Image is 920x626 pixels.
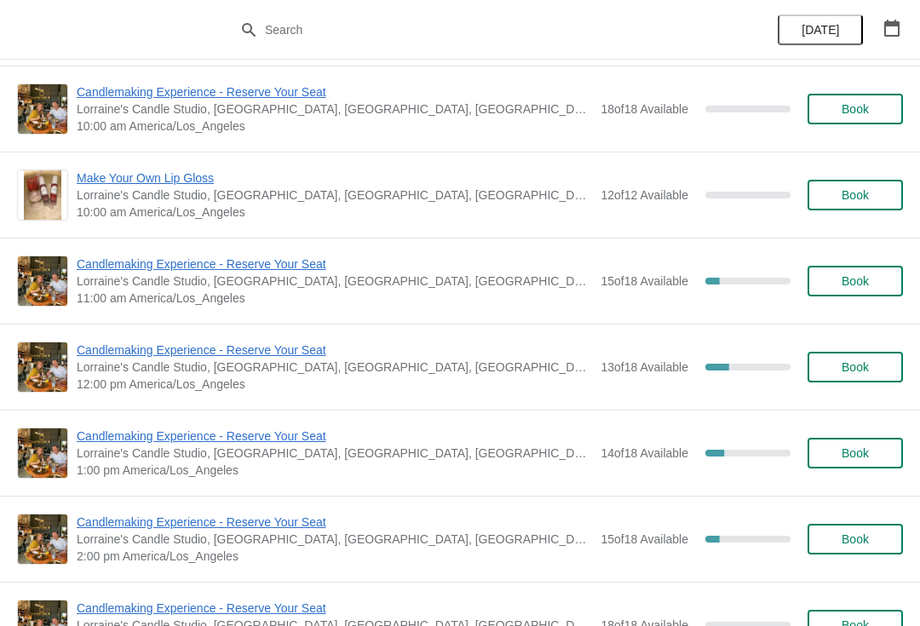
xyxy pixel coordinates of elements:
[808,180,903,210] button: Book
[77,290,592,307] span: 11:00 am America/Los_Angeles
[18,256,67,306] img: Candlemaking Experience - Reserve Your Seat | Lorraine's Candle Studio, Market Street, Pacific Be...
[77,359,592,376] span: Lorraine's Candle Studio, [GEOGRAPHIC_DATA], [GEOGRAPHIC_DATA], [GEOGRAPHIC_DATA], [GEOGRAPHIC_DATA]
[808,438,903,468] button: Book
[842,446,869,460] span: Book
[77,462,592,479] span: 1:00 pm America/Los_Angeles
[842,532,869,546] span: Book
[77,83,592,101] span: Candlemaking Experience - Reserve Your Seat
[77,376,592,393] span: 12:00 pm America/Los_Angeles
[77,204,592,221] span: 10:00 am America/Los_Angeles
[24,170,61,220] img: Make Your Own Lip Gloss | Lorraine's Candle Studio, Market Street, Pacific Beach, WA, USA | 10:00...
[601,274,688,288] span: 15 of 18 Available
[77,101,592,118] span: Lorraine's Candle Studio, [GEOGRAPHIC_DATA], [GEOGRAPHIC_DATA], [GEOGRAPHIC_DATA], [GEOGRAPHIC_DATA]
[808,94,903,124] button: Book
[77,428,592,445] span: Candlemaking Experience - Reserve Your Seat
[77,342,592,359] span: Candlemaking Experience - Reserve Your Seat
[77,514,592,531] span: Candlemaking Experience - Reserve Your Seat
[77,600,592,617] span: Candlemaking Experience - Reserve Your Seat
[842,102,869,116] span: Book
[77,273,592,290] span: Lorraine's Candle Studio, [GEOGRAPHIC_DATA], [GEOGRAPHIC_DATA], [GEOGRAPHIC_DATA], [GEOGRAPHIC_DATA]
[778,14,863,45] button: [DATE]
[77,118,592,135] span: 10:00 am America/Los_Angeles
[264,14,690,45] input: Search
[601,446,688,460] span: 14 of 18 Available
[77,531,592,548] span: Lorraine's Candle Studio, [GEOGRAPHIC_DATA], [GEOGRAPHIC_DATA], [GEOGRAPHIC_DATA], [GEOGRAPHIC_DATA]
[18,342,67,392] img: Candlemaking Experience - Reserve Your Seat | Lorraine's Candle Studio, Market Street, Pacific Be...
[601,102,688,116] span: 18 of 18 Available
[808,524,903,554] button: Book
[77,256,592,273] span: Candlemaking Experience - Reserve Your Seat
[18,514,67,564] img: Candlemaking Experience - Reserve Your Seat | Lorraine's Candle Studio, Market Street, Pacific Be...
[77,187,592,204] span: Lorraine's Candle Studio, [GEOGRAPHIC_DATA], [GEOGRAPHIC_DATA], [GEOGRAPHIC_DATA], [GEOGRAPHIC_DATA]
[842,360,869,374] span: Book
[18,428,67,478] img: Candlemaking Experience - Reserve Your Seat | Lorraine's Candle Studio, Market Street, Pacific Be...
[18,84,67,134] img: Candlemaking Experience - Reserve Your Seat | Lorraine's Candle Studio, Market Street, Pacific Be...
[601,532,688,546] span: 15 of 18 Available
[808,352,903,382] button: Book
[601,360,688,374] span: 13 of 18 Available
[77,169,592,187] span: Make Your Own Lip Gloss
[802,23,839,37] span: [DATE]
[842,274,869,288] span: Book
[77,548,592,565] span: 2:00 pm America/Los_Angeles
[808,266,903,296] button: Book
[601,188,688,202] span: 12 of 12 Available
[842,188,869,202] span: Book
[77,445,592,462] span: Lorraine's Candle Studio, [GEOGRAPHIC_DATA], [GEOGRAPHIC_DATA], [GEOGRAPHIC_DATA], [GEOGRAPHIC_DATA]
